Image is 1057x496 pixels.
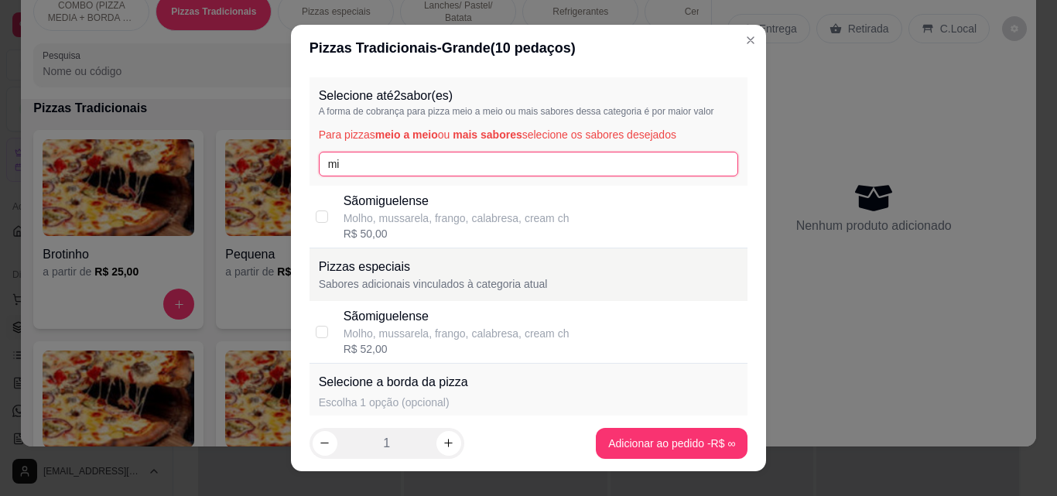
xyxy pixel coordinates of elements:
input: Pesquise pelo nome do sabor [319,152,739,176]
p: Pizzas especiais [319,258,739,276]
button: decrease-product-quantity [313,431,337,456]
div: Sãomiguelense [344,307,570,326]
span: maior valor [668,106,713,117]
button: Adicionar ao pedido -R$ ∞ [596,428,747,459]
p: A forma de cobrança para pizza meio a meio ou mais sabores dessa categoria é por [319,105,739,118]
p: Escolha 1 opção (opcional) [319,395,468,410]
p: Sãomiguelense [344,192,570,210]
span: mais sabores [453,128,522,141]
p: Sabores adicionais vinculados à categoria atual [319,276,739,292]
button: Close [738,28,763,53]
span: meio a meio [375,128,438,141]
div: Pizzas Tradicionais - Grande ( 10 pedaços) [310,37,748,59]
div: R$ 50,00 [344,226,570,241]
div: Molho, mussarela, frango, calabresa, cream ch [344,326,570,341]
p: Molho, mussarela, frango, calabresa, cream ch [344,210,570,226]
p: Selecione a borda da pizza [319,373,468,392]
p: Selecione até 2 sabor(es) [319,87,739,105]
div: R$ 52,00 [344,341,570,357]
p: Para pizzas ou selecione os sabores desejados [319,127,739,142]
p: 1 [383,434,390,453]
button: increase-product-quantity [436,431,461,456]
